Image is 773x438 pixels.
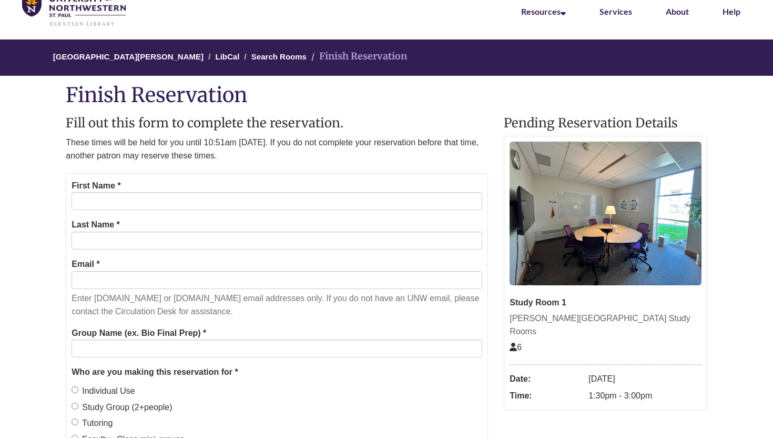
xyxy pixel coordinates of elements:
[510,371,583,387] dt: Date:
[666,6,689,16] a: About
[72,419,78,425] input: Tutoring
[510,142,701,285] img: Study Room 1
[72,416,113,430] label: Tutoring
[72,384,135,398] label: Individual Use
[72,401,172,414] label: Study Group (2+people)
[251,52,307,61] a: Search Rooms
[72,386,78,393] input: Individual Use
[66,116,488,130] h2: Fill out this form to complete the reservation.
[72,403,78,410] input: Study Group (2+people)
[72,218,120,232] label: Last Name *
[588,371,701,387] dd: [DATE]
[521,6,566,16] a: Resources
[72,292,482,318] p: Enter [DOMAIN_NAME] or [DOMAIN_NAME] email addresses only. If you do not have an UNW email, pleas...
[66,136,488,163] p: These times will be held for you until 10:51am [DATE]. If you do not complete your reservation be...
[510,296,701,310] div: Study Room 1
[72,326,206,340] label: Group Name (ex. Bio Final Prep) *
[72,257,99,271] label: Email *
[66,84,707,106] h1: Finish Reservation
[510,387,583,404] dt: Time:
[510,343,522,352] span: The capacity of this space
[599,6,632,16] a: Services
[309,49,407,64] li: Finish Reservation
[72,365,482,379] legend: Who are you making this reservation for *
[723,6,740,16] a: Help
[510,312,701,339] div: [PERSON_NAME][GEOGRAPHIC_DATA] Study Rooms
[216,52,240,61] a: LibCal
[504,116,707,130] h2: Pending Reservation Details
[53,52,204,61] a: [GEOGRAPHIC_DATA][PERSON_NAME]
[72,179,120,193] label: First Name *
[66,39,707,76] nav: Breadcrumb
[588,387,701,404] dd: 1:30pm - 3:00pm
